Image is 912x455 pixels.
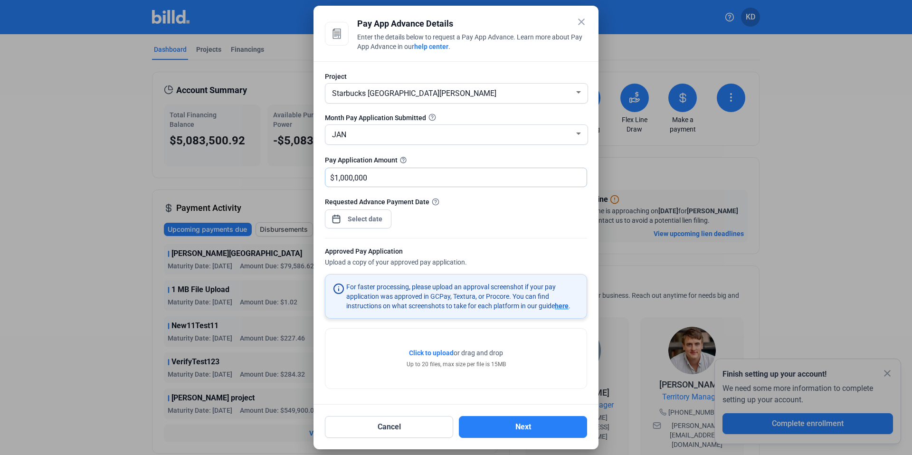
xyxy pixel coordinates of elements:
[332,89,496,98] span: Starbucks [GEOGRAPHIC_DATA][PERSON_NAME]
[345,213,386,225] input: Select date
[409,349,454,357] span: Click to upload
[407,360,506,369] div: Up to 20 files, max size per file is 15MB
[325,72,587,81] div: Project
[357,32,587,53] div: Enter the details below to request a Pay App Advance. Learn more about Pay App Advance in our
[325,168,334,184] span: $
[325,197,587,207] div: Requested Advance Payment Date
[325,113,587,123] div: Month Pay Application Submitted
[459,416,587,438] button: Next
[325,246,587,258] div: Approved Pay Application
[398,154,409,166] mat-icon: help_outline
[325,154,587,166] div: Pay Application Amount
[334,168,587,187] input: 0.00
[346,282,579,311] div: For faster processing, please upload an approval screenshot if your pay application was approved ...
[576,16,587,28] mat-icon: close
[325,246,587,268] div: Upload a copy of your approved pay application.
[555,302,569,310] span: here
[332,130,346,139] span: JAN
[332,209,341,219] button: Open calendar
[448,43,450,50] span: .
[414,43,448,50] a: help center
[357,17,587,30] div: Pay App Advance Details
[325,416,453,438] button: Cancel
[454,348,503,358] span: or drag and drop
